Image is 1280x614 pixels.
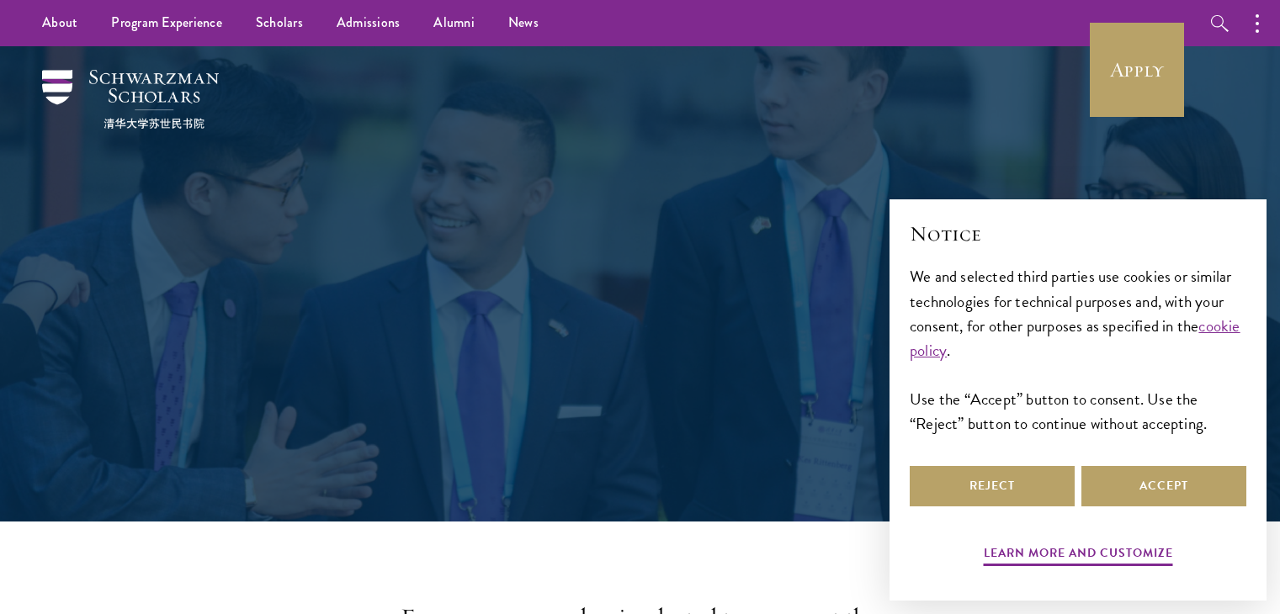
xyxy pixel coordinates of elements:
button: Accept [1081,466,1246,506]
h2: Notice [910,220,1246,248]
div: We and selected third parties use cookies or similar technologies for technical purposes and, wit... [910,264,1246,435]
button: Learn more and customize [984,543,1173,569]
a: Apply [1090,23,1184,117]
a: cookie policy [910,314,1240,363]
button: Reject [910,466,1075,506]
img: Schwarzman Scholars [42,70,219,129]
